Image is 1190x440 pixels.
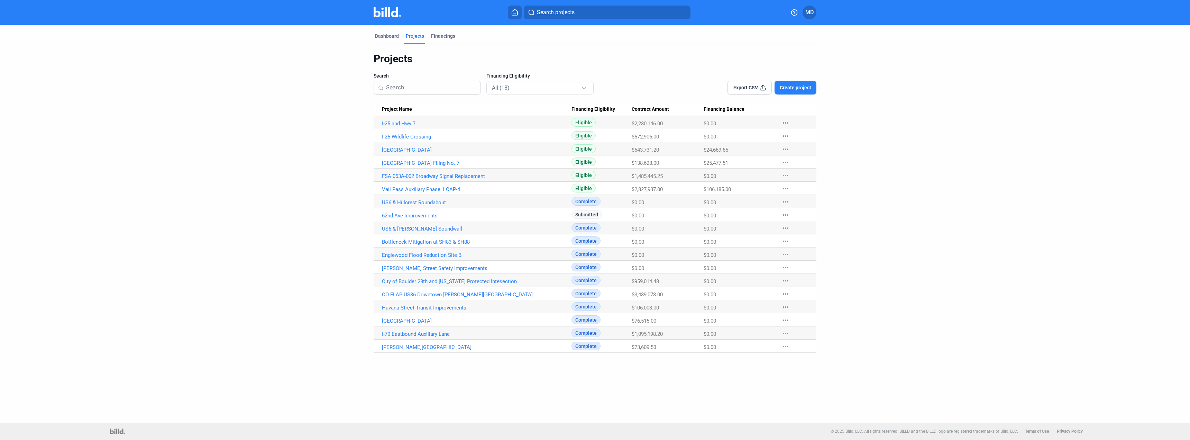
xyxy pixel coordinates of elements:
[632,106,669,113] span: Contract Amount
[492,84,510,91] mat-select-trigger: All (18)
[781,342,790,351] mat-icon: more_horiz
[406,33,424,39] div: Projects
[781,250,790,259] mat-icon: more_horiz
[704,186,731,192] span: $106,185.00
[632,173,663,179] span: $1,485,445.25
[781,145,790,153] mat-icon: more_horiz
[571,263,601,271] span: Complete
[781,329,790,338] mat-icon: more_horiz
[704,134,716,140] span: $0.00
[375,33,399,39] div: Dashboard
[571,106,615,113] span: Financing Eligibility
[571,302,601,311] span: Complete
[632,213,644,219] span: $0.00
[382,160,571,166] a: [GEOGRAPHIC_DATA] Filing No. 7
[571,315,601,324] span: Complete
[1057,429,1083,434] b: Privacy Policy
[632,239,644,245] span: $0.00
[571,158,596,166] span: Eligible
[571,236,601,245] span: Complete
[781,171,790,180] mat-icon: more_horiz
[704,252,716,258] span: $0.00
[571,131,596,140] span: Eligible
[781,316,790,324] mat-icon: more_horiz
[781,198,790,206] mat-icon: more_horiz
[632,186,663,192] span: $2,827,937.00
[382,305,571,311] a: Havana Street Transit Improvements
[632,252,644,258] span: $0.00
[374,7,401,17] img: Billd Company Logo
[382,106,412,113] span: Project Name
[781,277,790,285] mat-icon: more_horiz
[571,289,601,298] span: Complete
[704,344,716,350] span: $0.00
[704,173,716,179] span: $0.00
[632,278,659,285] span: $959,014.48
[382,199,571,206] a: US6 & Hillcrest Roundabout
[632,106,704,113] div: Contract Amount
[704,199,716,206] span: $0.00
[704,226,716,232] span: $0.00
[704,160,728,166] span: $25,477.51
[632,226,644,232] span: $0.00
[571,144,596,153] span: Eligible
[382,265,571,271] a: [PERSON_NAME] Street Safety Improvements
[632,344,656,350] span: $73,609.53
[632,160,659,166] span: $138,628.00
[632,291,663,298] span: $3,439,078.00
[704,106,744,113] span: Financing Balance
[781,290,790,298] mat-icon: more_horiz
[775,81,816,95] button: Create project
[524,6,690,19] button: Search projects
[571,250,601,258] span: Complete
[632,147,659,153] span: $543,731.20
[805,8,814,17] span: MD
[781,211,790,219] mat-icon: more_horiz
[382,226,571,232] a: US6 & [PERSON_NAME] Soundwall
[382,134,571,140] a: I-25 Wildlife Crossing
[382,120,571,127] a: I-25 and Hwy 7
[704,318,716,324] span: $0.00
[781,263,790,272] mat-icon: more_horiz
[374,72,389,79] span: Search
[781,303,790,311] mat-icon: more_horiz
[632,265,644,271] span: $0.00
[571,197,601,206] span: Complete
[781,119,790,127] mat-icon: more_horiz
[781,158,790,167] mat-icon: more_horiz
[571,329,601,337] span: Complete
[571,342,601,350] span: Complete
[704,147,728,153] span: $24,669.65
[382,106,571,113] div: Project Name
[704,331,716,337] span: $0.00
[382,318,571,324] a: [GEOGRAPHIC_DATA]
[781,237,790,245] mat-icon: more_horiz
[1025,429,1049,434] b: Terms of Use
[704,239,716,245] span: $0.00
[704,278,716,285] span: $0.00
[704,265,716,271] span: $0.00
[781,185,790,193] mat-icon: more_horiz
[374,52,816,65] div: Projects
[803,6,816,19] button: MD
[382,173,571,179] a: FSA 053A-002 Broadway Signal Replacement
[571,184,596,192] span: Eligible
[571,171,596,179] span: Eligible
[781,132,790,140] mat-icon: more_horiz
[382,252,571,258] a: Englewood Flood Reduction Site B
[382,291,571,298] a: CO FLAP US36 Downtown [PERSON_NAME][GEOGRAPHIC_DATA]
[733,84,758,91] span: Export CSV
[382,331,571,337] a: I-70 Eastbound Auxiliary Lane
[382,278,571,285] a: City of Boulder 28th and [US_STATE] Protected Intesection
[632,331,663,337] span: $1,095,198.20
[110,429,125,434] img: logo
[632,134,659,140] span: $572,906.00
[632,199,644,206] span: $0.00
[382,147,571,153] a: [GEOGRAPHIC_DATA]
[780,84,811,91] span: Create project
[831,429,1018,434] p: © 2025 Billd, LLC. All rights reserved. BILLD and the BILLD logo are registered trademarks of Bil...
[704,305,716,311] span: $0.00
[632,305,659,311] span: $106,003.00
[382,344,571,350] a: [PERSON_NAME][GEOGRAPHIC_DATA]
[704,291,716,298] span: $0.00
